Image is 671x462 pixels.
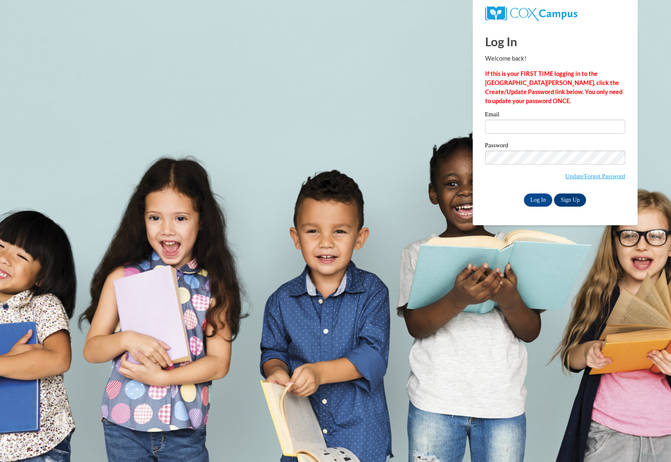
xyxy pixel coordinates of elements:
label: Password [485,142,625,151]
img: COX Campus [485,6,577,21]
p: Welcome back! [485,54,625,63]
label: Email [485,111,625,120]
input: Log In [524,193,553,207]
iframe: Button to launch messaging window [638,429,664,455]
h1: Log In [485,33,625,50]
strong: If this is your FIRST TIME logging in to the [GEOGRAPHIC_DATA][PERSON_NAME], click the Create/Upd... [485,70,622,104]
a: COX Campus [485,6,625,21]
a: Sign Up [554,193,586,207]
a: Update/Forgot Password [565,173,625,179]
